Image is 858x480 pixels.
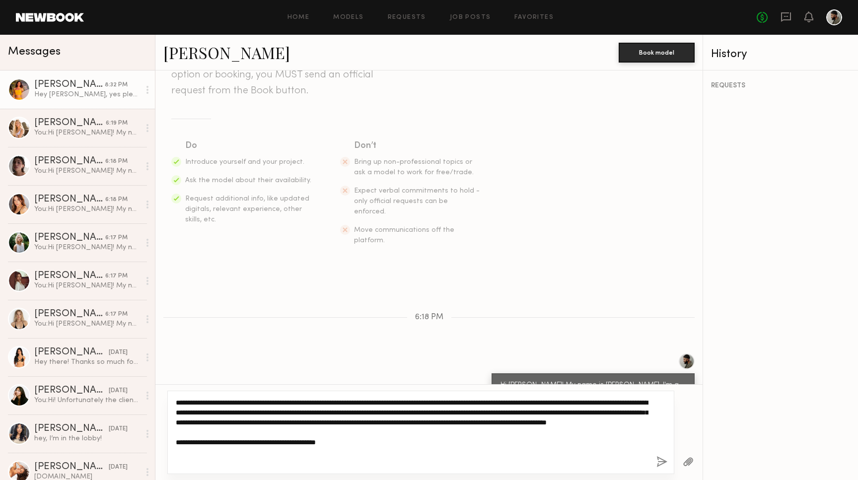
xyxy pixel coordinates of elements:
[354,227,454,244] span: Move communications off the platform.
[34,195,105,205] div: [PERSON_NAME]
[105,233,128,243] div: 6:17 PM
[105,80,128,90] div: 8:32 PM
[109,386,128,396] div: [DATE]
[354,188,480,215] span: Expect verbal commitments to hold - only official requests can be enforced.
[105,310,128,319] div: 6:17 PM
[105,157,128,166] div: 6:18 PM
[34,156,105,166] div: [PERSON_NAME]
[34,118,106,128] div: [PERSON_NAME]
[34,357,140,367] div: Hey there! Thanks so much for reaching out - I apologize the app didn’t notify me in time and I g...
[34,319,140,329] div: You: Hi [PERSON_NAME]! My name is [PERSON_NAME], I'm a photographer in LA and rn I’m helping a sm...
[105,272,128,281] div: 6:17 PM
[34,309,105,319] div: [PERSON_NAME]
[711,49,850,60] div: History
[34,462,109,472] div: [PERSON_NAME]
[514,14,554,21] a: Favorites
[34,128,140,137] div: You: Hi [PERSON_NAME]! My name is [PERSON_NAME], I'm a photographer in LA and rn I’m helping a sm...
[34,233,105,243] div: [PERSON_NAME]
[287,14,310,21] a: Home
[34,80,105,90] div: [PERSON_NAME]
[354,159,474,176] span: Bring up non-professional topics or ask a model to work for free/trade.
[109,424,128,434] div: [DATE]
[34,271,105,281] div: [PERSON_NAME]
[34,205,140,214] div: You: Hi [PERSON_NAME]! My name is [PERSON_NAME], I'm a photographer in LA and rn I’m helping a sm...
[619,43,695,63] button: Book model
[388,14,426,21] a: Requests
[34,166,140,176] div: You: Hi [PERSON_NAME]! My name is [PERSON_NAME], I'm a photographer in LA and rn I’m helping a sm...
[354,139,481,153] div: Don’t
[34,424,109,434] div: [PERSON_NAME]
[619,48,695,56] a: Book model
[34,434,140,443] div: hey, I’m in the lobby!
[8,46,61,58] span: Messages
[415,313,443,322] span: 6:18 PM
[34,281,140,290] div: You: Hi [PERSON_NAME]! My name is [PERSON_NAME], I'm a photographer in LA and rn I’m helping a sm...
[185,159,304,165] span: Introduce yourself and your project.
[34,243,140,252] div: You: Hi [PERSON_NAME]! My name is [PERSON_NAME], I'm a photographer in LA and rn I’m helping a sm...
[185,196,309,223] span: Request additional info, like updated digitals, relevant experience, other skills, etc.
[34,396,140,405] div: You: Hi! Unfortunately the client's budget is $100 hourly. Thank you for your time, hopefully we ...
[109,348,128,357] div: [DATE]
[185,139,312,153] div: Do
[109,463,128,472] div: [DATE]
[450,14,491,21] a: Job Posts
[34,347,109,357] div: [PERSON_NAME]
[105,195,128,205] div: 6:18 PM
[500,380,686,425] div: Hi [PERSON_NAME]! My name is [PERSON_NAME], I'm a photographer in LA and rn I’m helping a small b...
[185,177,311,184] span: Ask the model about their availability.
[106,119,128,128] div: 6:19 PM
[34,90,140,99] div: Hey [PERSON_NAME], yes please let me know more information
[711,82,850,89] div: REQUESTS
[34,386,109,396] div: [PERSON_NAME]
[333,14,363,21] a: Models
[163,42,290,63] a: [PERSON_NAME]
